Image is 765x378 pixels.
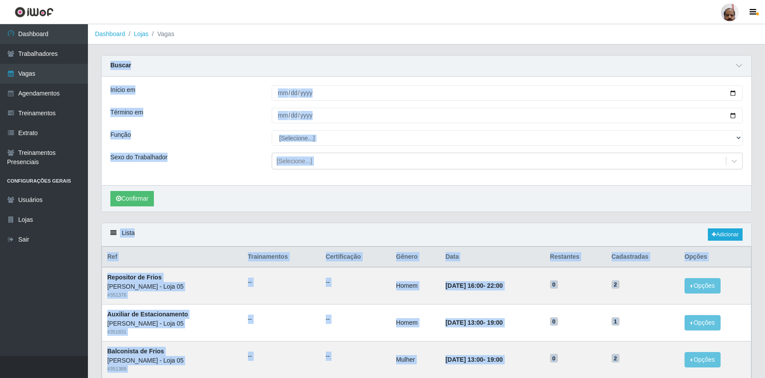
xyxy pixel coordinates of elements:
th: Ref [102,247,243,268]
strong: Balconista de Frios [107,348,164,355]
label: Função [110,130,131,139]
input: 00/00/0000 [272,108,743,123]
th: Trainamentos [243,247,321,268]
strong: - [445,282,503,289]
th: Gênero [391,247,440,268]
time: 19:00 [487,319,503,326]
div: [Selecione...] [277,157,312,166]
strong: Buscar [110,62,131,69]
button: Opções [685,278,721,294]
span: 0 [550,317,558,326]
time: [DATE] 13:00 [445,319,483,326]
a: Lojas [134,30,148,37]
a: Adicionar [708,228,743,241]
strong: Auxiliar de Estacionamento [107,311,188,318]
strong: - [445,319,503,326]
th: Opções [679,247,751,268]
td: Mulher [391,341,440,378]
ul: -- [326,278,386,287]
div: # 351831 [107,328,237,336]
label: Início em [110,85,135,95]
span: 0 [550,354,558,363]
div: # 351389 [107,365,237,373]
th: Data [440,247,545,268]
td: Homem [391,305,440,341]
button: Confirmar [110,191,154,206]
label: Término em [110,108,143,117]
strong: - [445,356,503,363]
button: Opções [685,315,721,330]
label: Sexo do Trabalhador [110,153,168,162]
div: [PERSON_NAME] - Loja 05 [107,282,237,291]
div: Lista [102,223,751,246]
span: 2 [612,354,619,363]
strong: Repositor de Frios [107,274,162,281]
th: Certificação [321,247,391,268]
span: 0 [550,280,558,289]
ul: -- [326,352,386,361]
time: [DATE] 13:00 [445,356,483,363]
ul: -- [248,278,315,287]
time: 19:00 [487,356,503,363]
div: [PERSON_NAME] - Loja 05 [107,319,237,328]
time: [DATE] 16:00 [445,282,483,289]
th: Cadastradas [606,247,679,268]
ul: -- [248,315,315,324]
nav: breadcrumb [88,24,765,44]
time: 22:00 [487,282,503,289]
button: Opções [685,352,721,367]
a: Dashboard [95,30,125,37]
div: # 351376 [107,291,237,299]
div: [PERSON_NAME] - Loja 05 [107,356,237,365]
img: CoreUI Logo [15,7,54,18]
ul: -- [248,352,315,361]
span: 1 [612,317,619,326]
ul: -- [326,315,386,324]
th: Restantes [545,247,606,268]
li: Vagas [149,29,175,39]
input: 00/00/0000 [272,85,743,101]
span: 2 [612,280,619,289]
td: Homem [391,267,440,304]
